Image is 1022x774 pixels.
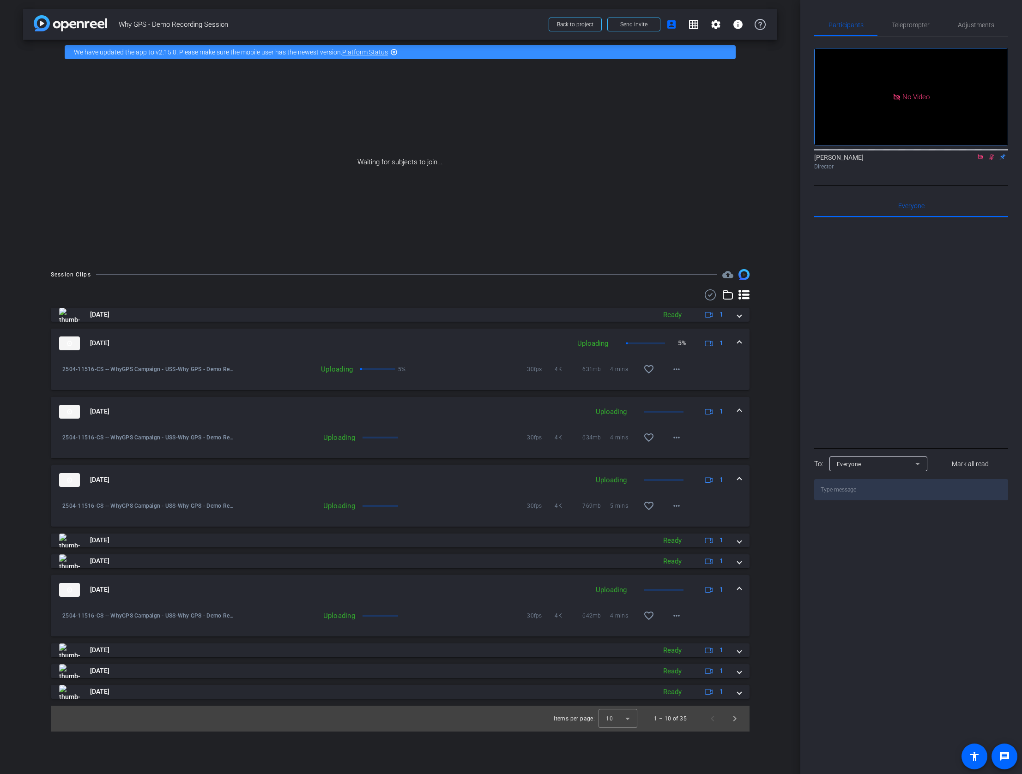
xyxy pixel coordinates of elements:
[90,310,109,319] span: [DATE]
[62,611,236,620] span: 2504-11516-CS -- WhyGPS Campaign - USS-Why GPS - Demo Recording Session-[PERSON_NAME]-2025-08-26-...
[952,459,989,469] span: Mark all read
[666,19,677,30] mat-icon: account_box
[34,15,107,31] img: app-logo
[236,611,360,620] div: Uploading
[610,611,638,620] span: 4 mins
[607,18,660,31] button: Send invite
[51,358,750,390] div: thumb-nail[DATE]Uploading5%1
[643,432,654,443] mat-icon: favorite_border
[720,338,723,348] span: 1
[62,433,236,442] span: 2504-11516-CS -- WhyGPS Campaign - USS-Why GPS - Demo Recording Session-[PERSON_NAME]-2025-08-26-...
[659,687,686,697] div: Ready
[59,473,80,487] img: thumb-nail
[90,687,109,696] span: [DATE]
[573,338,613,349] div: Uploading
[119,15,543,34] span: Why GPS - Demo Recording Session
[659,535,686,546] div: Ready
[701,708,724,730] button: Previous page
[527,501,555,510] span: 30fps
[51,575,750,605] mat-expansion-panel-header: thumb-nail[DATE]Uploading1
[59,583,80,597] img: thumb-nail
[643,364,654,375] mat-icon: favorite_border
[720,687,723,696] span: 1
[555,611,582,620] span: 4K
[591,407,631,417] div: Uploading
[659,645,686,656] div: Ready
[720,645,723,655] span: 1
[582,611,610,620] span: 642mb
[527,611,555,620] span: 30fps
[90,666,109,676] span: [DATE]
[554,714,595,723] div: Items per page:
[654,714,687,723] div: 1 – 10 of 35
[720,556,723,566] span: 1
[65,45,736,59] div: We have updated the app to v2.15.0. Please make sure the mobile user has the newest version.
[969,751,980,762] mat-icon: accessibility
[236,433,360,442] div: Uploading
[720,535,723,545] span: 1
[51,329,750,358] mat-expansion-panel-header: thumb-nail[DATE]Uploading5%1
[90,407,109,416] span: [DATE]
[59,685,80,699] img: thumb-nail
[671,610,682,621] mat-icon: more_horiz
[814,162,1008,171] div: Director
[236,365,358,374] div: Uploading
[555,501,582,510] span: 4K
[90,645,109,655] span: [DATE]
[892,22,930,28] span: Teleprompter
[51,308,750,322] mat-expansion-panel-header: thumb-nail[DATE]Ready1
[62,365,236,374] span: 2504-11516-CS -- WhyGPS Campaign - USS-Why GPS - Demo Recording Session-[PERSON_NAME]-2025-08-26-...
[51,664,750,678] mat-expansion-panel-header: thumb-nail[DATE]Ready1
[59,664,80,678] img: thumb-nail
[582,501,610,510] span: 769mb
[659,666,686,677] div: Ready
[671,432,682,443] mat-icon: more_horiz
[51,685,750,699] mat-expansion-panel-header: thumb-nail[DATE]Ready1
[591,475,631,486] div: Uploading
[738,269,750,280] img: Session clips
[688,19,699,30] mat-icon: grid_on
[659,310,686,320] div: Ready
[720,407,723,416] span: 1
[23,65,777,260] div: Waiting for subjects to join...
[582,365,610,374] span: 631mb
[51,426,750,458] div: thumb-nail[DATE]Uploading1
[90,556,109,566] span: [DATE]
[610,433,638,442] span: 4 mins
[591,585,631,595] div: Uploading
[90,535,109,545] span: [DATE]
[51,534,750,547] mat-expansion-panel-header: thumb-nail[DATE]Ready1
[720,310,723,319] span: 1
[59,308,80,322] img: thumb-nail
[814,459,823,469] div: To:
[51,605,750,636] div: thumb-nail[DATE]Uploading1
[59,336,80,350] img: thumb-nail
[671,364,682,375] mat-icon: more_horiz
[390,48,398,56] mat-icon: highlight_off
[62,501,236,510] span: 2504-11516-CS -- WhyGPS Campaign - USS-Why GPS - Demo Recording Session-[PERSON_NAME]-2025-08-26-...
[671,500,682,511] mat-icon: more_horiz
[898,203,925,209] span: Everyone
[527,365,555,374] span: 30fps
[933,456,1009,472] button: Mark all read
[549,18,602,31] button: Back to project
[398,365,406,374] p: 5%
[643,610,654,621] mat-icon: favorite_border
[51,495,750,527] div: thumb-nail[DATE]Uploading1
[620,21,647,28] span: Send invite
[90,338,109,348] span: [DATE]
[659,556,686,567] div: Ready
[59,405,80,419] img: thumb-nail
[722,269,733,280] mat-icon: cloud_upload
[902,92,930,101] span: No Video
[814,153,1008,171] div: [PERSON_NAME]
[732,19,744,30] mat-icon: info
[720,585,723,594] span: 1
[51,270,91,279] div: Session Clips
[90,475,109,485] span: [DATE]
[555,433,582,442] span: 4K
[59,534,80,547] img: thumb-nail
[958,22,994,28] span: Adjustments
[610,365,638,374] span: 4 mins
[828,22,864,28] span: Participants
